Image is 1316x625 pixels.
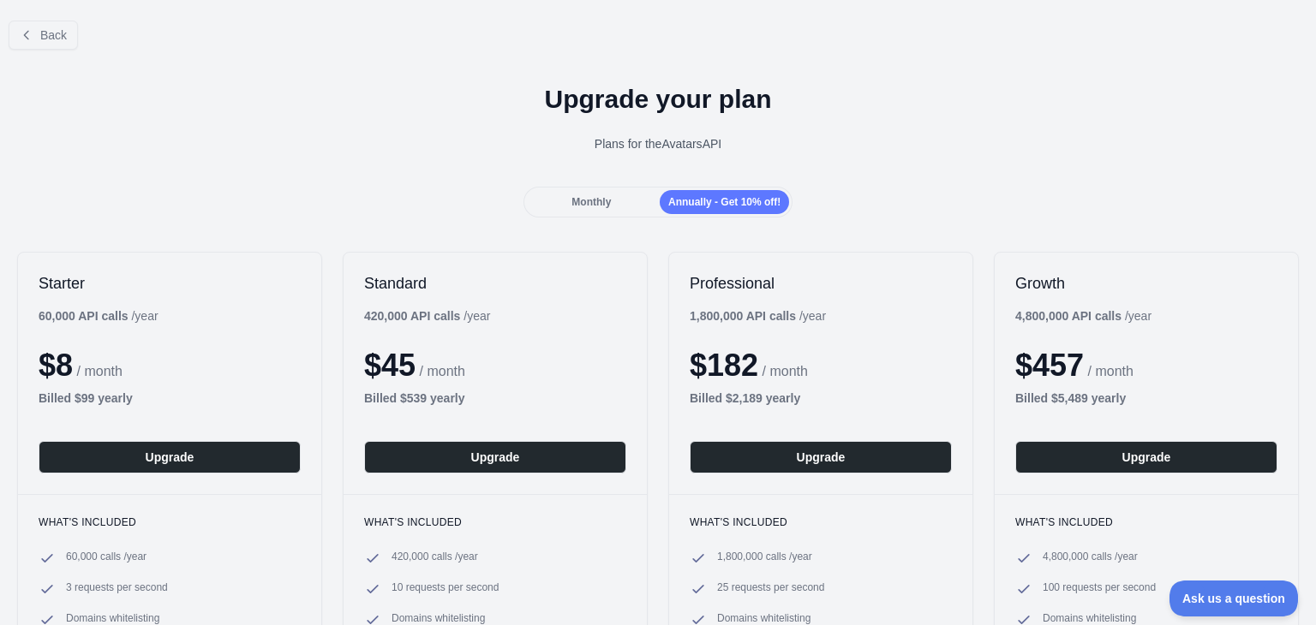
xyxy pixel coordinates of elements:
[364,307,490,324] div: / year
[364,273,626,294] h2: Standard
[1169,580,1299,616] iframe: Toggle Customer Support
[690,348,758,383] span: $ 182
[1015,348,1084,383] span: $ 457
[1015,273,1277,294] h2: Growth
[690,307,826,324] div: / year
[690,309,796,323] b: 1,800,000 API calls
[1015,309,1122,323] b: 4,800,000 API calls
[1015,307,1151,324] div: / year
[690,273,952,294] h2: Professional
